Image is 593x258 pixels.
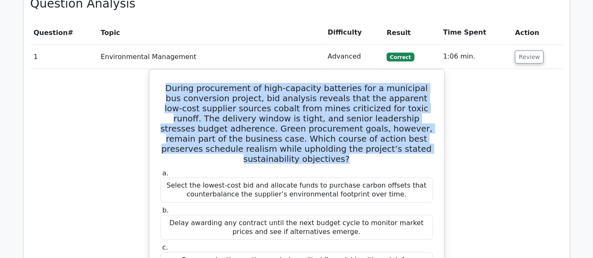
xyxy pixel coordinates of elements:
[30,21,97,45] th: #
[440,45,512,69] td: 1:06 min.
[440,21,512,45] th: Time Spent
[515,51,544,64] button: Review
[30,45,97,69] td: 1
[162,206,169,214] span: b.
[97,45,324,69] td: Environmental Management
[160,83,434,164] h5: During procurement of high-capacity batteries for a municipal bus conversion project, bid analysi...
[162,169,169,177] span: a.
[324,45,383,69] td: Advanced
[160,177,433,203] div: Select the lowest-cost bid and allocate funds to purchase carbon offsets that counterbalance the ...
[162,243,168,251] span: c.
[387,53,414,61] span: Correct
[324,21,383,45] th: Difficulty
[97,21,324,45] th: Topic
[512,21,563,45] th: Action
[383,21,440,45] th: Result
[34,29,68,37] span: Question
[160,215,433,240] div: Delay awarding any contract until the next budget cycle to monitor market prices and see if alter...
